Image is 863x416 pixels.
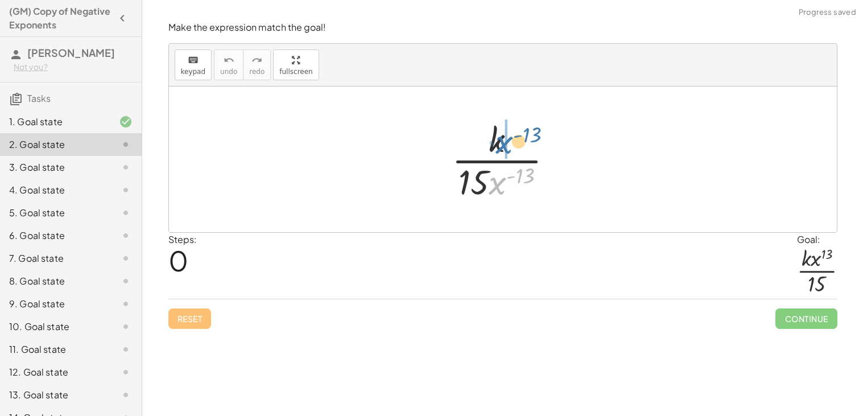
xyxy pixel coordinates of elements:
[279,68,312,76] span: fullscreen
[9,297,101,311] div: 9. Goal state
[251,53,262,67] i: redo
[799,7,856,18] span: Progress saved
[119,206,133,220] i: Task not started.
[119,183,133,197] i: Task not started.
[9,252,101,265] div: 7. Goal state
[168,243,188,278] span: 0
[181,68,206,76] span: keypad
[168,21,837,34] p: Make the expression match the goal!
[9,388,101,402] div: 13. Goal state
[9,365,101,379] div: 12. Goal state
[175,50,212,80] button: keyboardkeypad
[119,160,133,174] i: Task not started.
[273,50,319,80] button: fullscreen
[9,183,101,197] div: 4. Goal state
[9,343,101,356] div: 11. Goal state
[214,50,243,80] button: undoundo
[9,160,101,174] div: 3. Goal state
[9,274,101,288] div: 8. Goal state
[168,233,197,245] label: Steps:
[14,61,133,73] div: Not you?
[249,68,265,76] span: redo
[119,229,133,242] i: Task not started.
[119,320,133,333] i: Task not started.
[9,229,101,242] div: 6. Goal state
[9,5,112,32] h4: (GM) Copy of Negative Exponents
[119,343,133,356] i: Task not started.
[119,252,133,265] i: Task not started.
[119,365,133,379] i: Task not started.
[9,206,101,220] div: 5. Goal state
[119,388,133,402] i: Task not started.
[9,138,101,151] div: 2. Goal state
[224,53,234,67] i: undo
[188,53,199,67] i: keyboard
[119,115,133,129] i: Task finished and correct.
[9,115,101,129] div: 1. Goal state
[9,320,101,333] div: 10. Goal state
[119,138,133,151] i: Task not started.
[119,274,133,288] i: Task not started.
[797,233,837,246] div: Goal:
[119,297,133,311] i: Task not started.
[220,68,237,76] span: undo
[27,46,115,59] span: [PERSON_NAME]
[27,92,51,104] span: Tasks
[243,50,271,80] button: redoredo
